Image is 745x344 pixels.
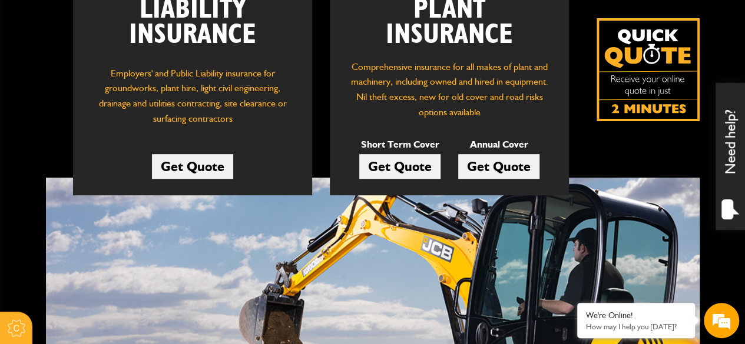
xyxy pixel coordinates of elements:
p: Annual Cover [458,137,539,152]
div: We're Online! [586,310,686,320]
div: Need help? [716,83,745,230]
p: Short Term Cover [359,137,441,152]
a: Get Quote [152,154,233,179]
img: Quick Quote [597,18,700,121]
a: Get Quote [458,154,539,179]
a: Get Quote [359,154,441,179]
p: Comprehensive insurance for all makes of plant and machinery, including owned and hired in equipm... [347,59,551,119]
p: Employers' and Public Liability insurance for groundworks, plant hire, light civil engineering, d... [91,66,294,132]
a: Get your insurance quote isn just 2-minutes [597,18,700,121]
p: How may I help you today? [586,322,686,331]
